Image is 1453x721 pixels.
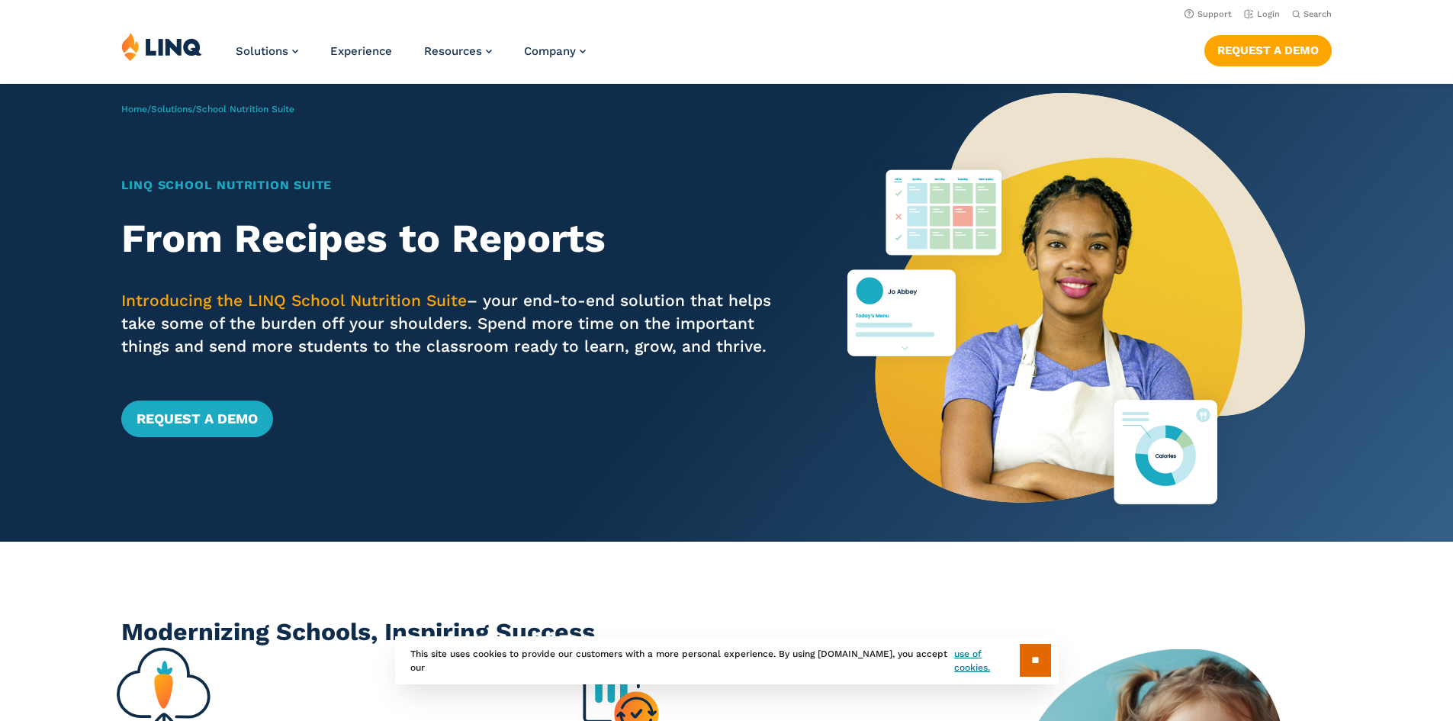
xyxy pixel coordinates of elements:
[121,216,789,262] h2: From Recipes to Reports
[1304,9,1332,19] span: Search
[121,291,467,310] span: Introducing the LINQ School Nutrition Suite
[524,44,576,58] span: Company
[524,44,586,58] a: Company
[121,32,202,61] img: LINQ | K‑12 Software
[121,104,147,114] a: Home
[330,44,392,58] a: Experience
[236,44,288,58] span: Solutions
[196,104,294,114] span: School Nutrition Suite
[424,44,482,58] span: Resources
[1204,32,1332,66] nav: Button Navigation
[151,104,192,114] a: Solutions
[1244,9,1280,19] a: Login
[424,44,492,58] a: Resources
[121,401,273,437] a: Request a Demo
[121,176,789,195] h1: LINQ School Nutrition Suite
[395,636,1059,684] div: This site uses cookies to provide our customers with a more personal experience. By using [DOMAIN...
[121,289,789,358] p: – your end-to-end solution that helps take some of the burden off your shoulders. Spend more time...
[236,32,586,82] nav: Primary Navigation
[1185,9,1232,19] a: Support
[1292,8,1332,20] button: Open Search Bar
[236,44,298,58] a: Solutions
[954,647,1019,674] a: use of cookies.
[121,104,294,114] span: / /
[121,615,1332,649] h2: Modernizing Schools, Inspiring Success
[847,84,1305,542] img: Nutrition Suite Launch
[1204,35,1332,66] a: Request a Demo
